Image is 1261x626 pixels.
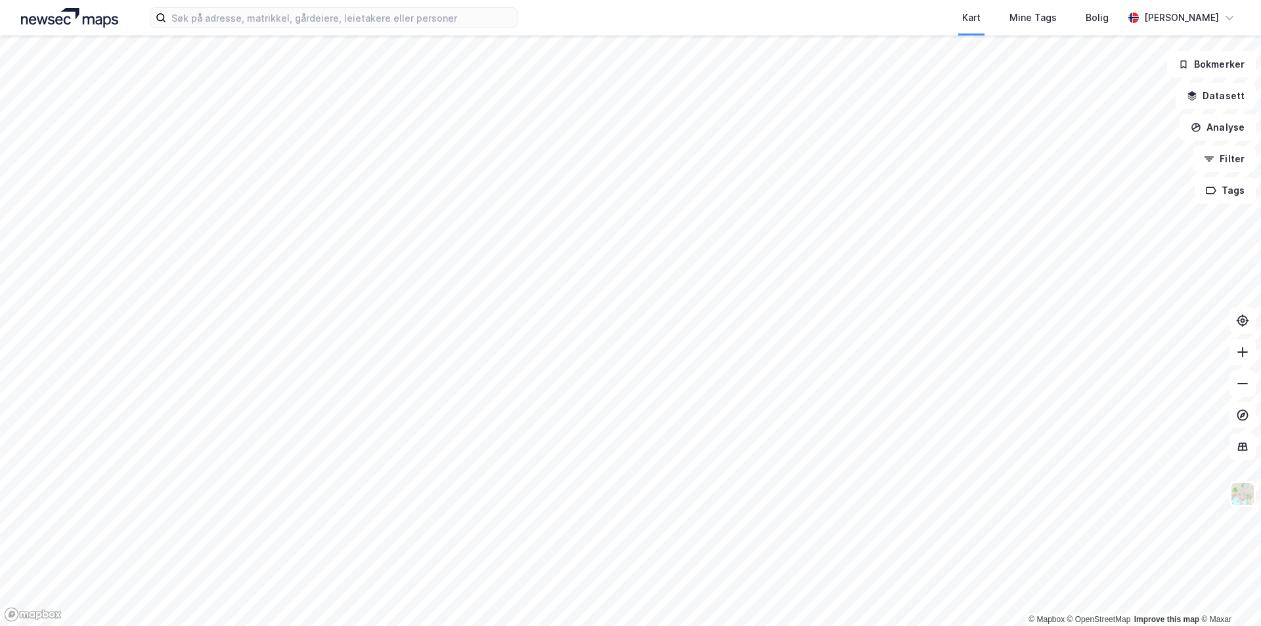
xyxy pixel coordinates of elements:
[1195,177,1256,204] button: Tags
[1176,83,1256,109] button: Datasett
[1230,481,1255,506] img: Z
[1180,114,1256,141] button: Analyse
[1029,615,1065,624] a: Mapbox
[1167,51,1256,78] button: Bokmerker
[962,10,981,26] div: Kart
[1193,146,1256,172] button: Filter
[1086,10,1109,26] div: Bolig
[1067,615,1131,624] a: OpenStreetMap
[166,8,517,28] input: Søk på adresse, matrikkel, gårdeiere, leietakere eller personer
[1009,10,1057,26] div: Mine Tags
[4,607,62,622] a: Mapbox homepage
[1195,563,1261,626] iframe: Chat Widget
[21,8,118,28] img: logo.a4113a55bc3d86da70a041830d287a7e.svg
[1134,615,1199,624] a: Improve this map
[1144,10,1219,26] div: [PERSON_NAME]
